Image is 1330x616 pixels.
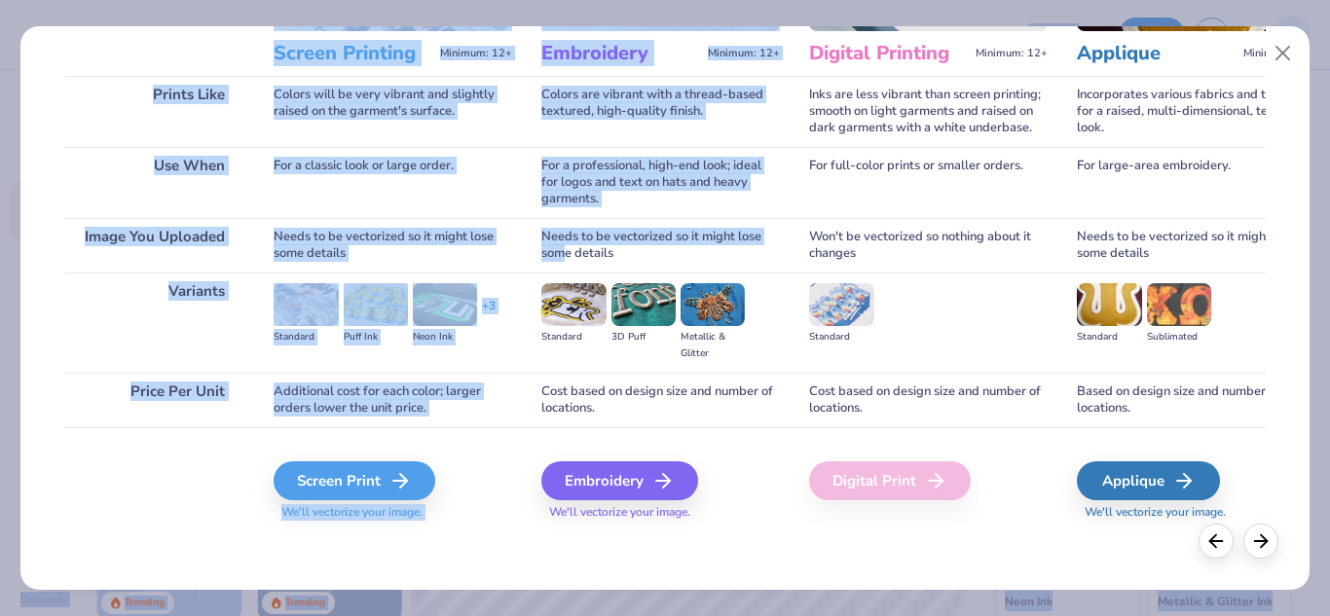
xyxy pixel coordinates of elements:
[482,298,496,331] div: + 3
[809,41,968,66] h3: Digital Printing
[809,76,1048,147] div: Inks are less vibrant than screen printing; smooth on light garments and raised on dark garments ...
[1147,283,1211,326] img: Sublimated
[1077,76,1315,147] div: Incorporates various fabrics and threads for a raised, multi-dimensional, textured look.
[541,283,606,326] img: Standard
[1077,373,1315,427] div: Based on design size and number of locations.
[274,504,512,521] span: We'll vectorize your image.
[344,283,408,326] img: Puff Ink
[1077,218,1315,272] div: Needs to be vectorized so it might lose some details
[681,329,745,362] div: Metallic & Glitter
[1077,504,1315,521] span: We'll vectorize your image.
[1077,461,1220,500] div: Applique
[541,373,780,427] div: Cost based on design size and number of locations.
[1077,147,1315,218] div: For large-area embroidery.
[274,373,512,427] div: Additional cost for each color; larger orders lower the unit price.
[541,76,780,147] div: Colors are vibrant with a thread-based textured, high-quality finish.
[1264,35,1301,72] button: Close
[809,373,1048,427] div: Cost based on design size and number of locations.
[809,461,971,500] div: Digital Print
[344,329,408,345] div: Puff Ink
[611,283,676,326] img: 3D Puff
[809,283,873,326] img: Standard
[541,147,780,218] div: For a professional, high-end look; ideal for logos and text on hats and heavy garments.
[541,329,606,345] div: Standard
[413,283,477,326] img: Neon Ink
[413,329,477,345] div: Neon Ink
[274,76,512,147] div: Colors will be very vibrant and slightly raised on the garment's surface.
[440,47,512,60] span: Minimum: 12+
[611,329,676,345] div: 3D Puff
[1077,41,1236,66] h3: Applique
[274,41,432,66] h3: Screen Printing
[64,76,244,147] div: Prints Like
[809,218,1048,272] div: Won't be vectorized so nothing about it changes
[541,41,700,66] h3: Embroidery
[1147,329,1211,345] div: Sublimated
[64,373,244,427] div: Price Per Unit
[809,147,1048,218] div: For full-color prints or smaller orders.
[64,218,244,272] div: Image You Uploaded
[274,283,338,326] img: Standard
[274,147,512,218] div: For a classic look or large order.
[64,272,244,373] div: Variants
[1243,47,1315,60] span: Minimum: 12+
[681,283,745,326] img: Metallic & Glitter
[1077,329,1141,345] div: Standard
[976,47,1048,60] span: Minimum: 12+
[64,147,244,218] div: Use When
[541,461,698,500] div: Embroidery
[274,329,338,345] div: Standard
[541,218,780,272] div: Needs to be vectorized so it might lose some details
[708,47,780,60] span: Minimum: 12+
[1077,283,1141,326] img: Standard
[274,218,512,272] div: Needs to be vectorized so it might lose some details
[541,504,780,521] span: We'll vectorize your image.
[809,329,873,345] div: Standard
[274,461,435,500] div: Screen Print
